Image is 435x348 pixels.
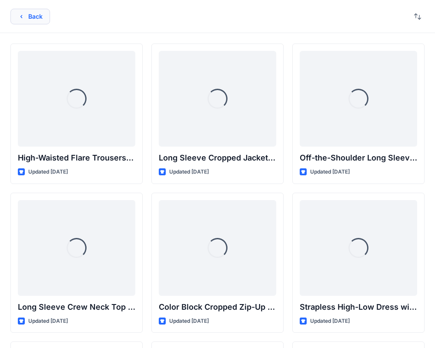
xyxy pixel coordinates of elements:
[159,152,276,164] p: Long Sleeve Cropped Jacket with Mandarin Collar and Shoulder Detail
[18,152,135,164] p: High-Waisted Flare Trousers with Button Detail
[28,317,68,326] p: Updated [DATE]
[169,317,209,326] p: Updated [DATE]
[310,317,350,326] p: Updated [DATE]
[28,167,68,177] p: Updated [DATE]
[159,301,276,313] p: Color Block Cropped Zip-Up Jacket with Sheer Sleeves
[300,152,417,164] p: Off-the-Shoulder Long Sleeve Top
[10,9,50,24] button: Back
[169,167,209,177] p: Updated [DATE]
[18,301,135,313] p: Long Sleeve Crew Neck Top with Asymmetrical Tie Detail
[300,301,417,313] p: Strapless High-Low Dress with Side Bow Detail
[310,167,350,177] p: Updated [DATE]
